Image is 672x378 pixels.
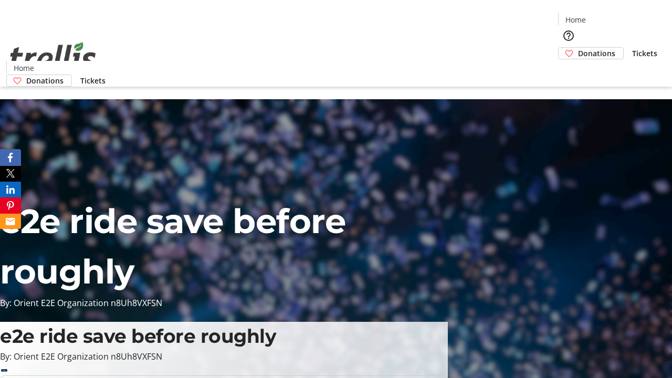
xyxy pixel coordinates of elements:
[14,62,34,73] span: Home
[558,47,624,59] a: Donations
[26,75,64,86] span: Donations
[565,14,586,25] span: Home
[72,75,114,86] a: Tickets
[6,75,72,87] a: Donations
[6,30,100,83] img: Orient E2E Organization n8Uh8VXFSN's Logo
[558,59,579,80] button: Cart
[80,75,106,86] span: Tickets
[559,14,592,25] a: Home
[624,48,666,59] a: Tickets
[558,25,579,46] button: Help
[578,48,615,59] span: Donations
[7,62,40,73] a: Home
[632,48,657,59] span: Tickets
